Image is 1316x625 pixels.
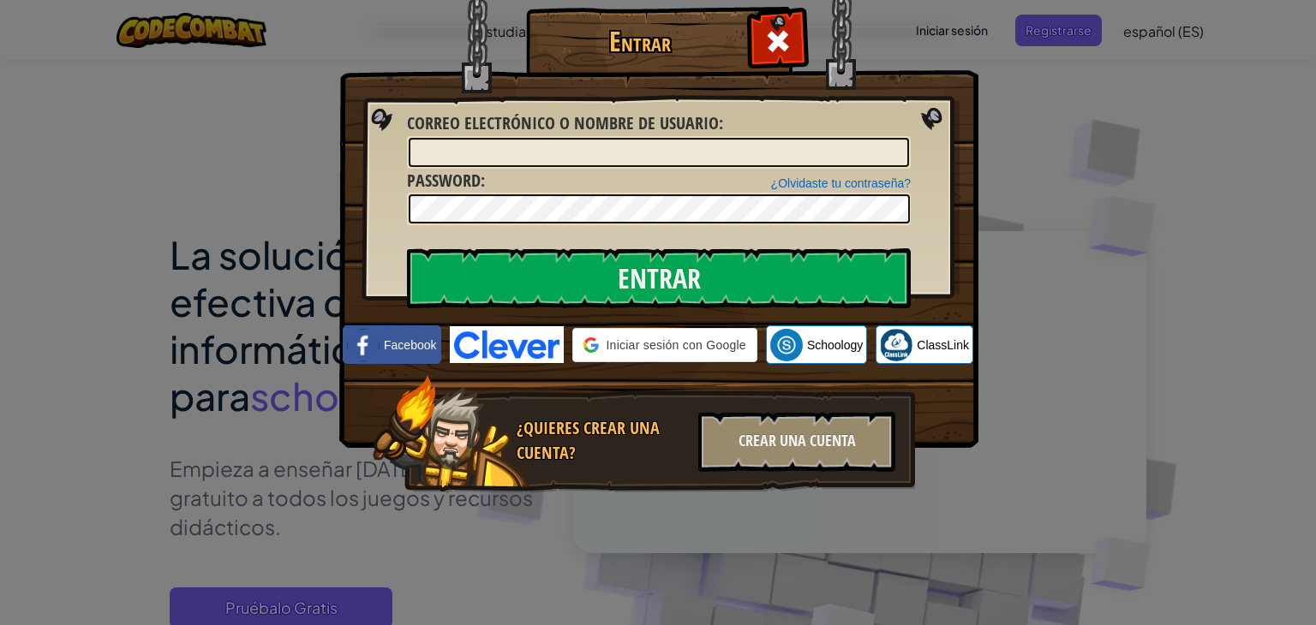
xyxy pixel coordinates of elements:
[807,336,863,354] span: Schoology
[450,326,565,363] img: clever-logo-blue.png
[407,169,481,192] span: Password
[517,416,688,465] div: ¿Quieres crear una cuenta?
[698,412,895,472] div: Crear una cuenta
[880,329,912,361] img: classlink-logo-small.png
[770,329,803,361] img: schoology.png
[407,248,911,308] input: Entrar
[407,111,723,136] label: :
[572,328,757,362] div: Iniciar sesión con Google
[917,336,969,354] span: ClassLink
[384,336,436,354] span: Facebook
[606,336,745,354] span: Iniciar sesión con Google
[530,27,749,57] h1: Entrar
[407,111,719,134] span: Correo electrónico o nombre de usuario
[771,176,911,190] a: ¿Olvidaste tu contraseña?
[347,329,380,361] img: facebook_small.png
[407,169,485,193] label: :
